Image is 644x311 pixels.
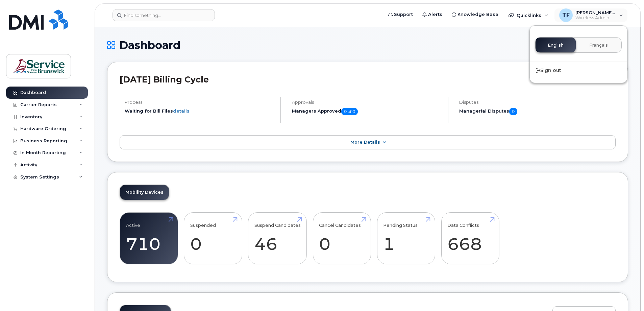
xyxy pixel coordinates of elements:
[459,100,616,105] h4: Disputes
[292,100,442,105] h4: Approvals
[107,39,628,51] h1: Dashboard
[125,100,275,105] h4: Process
[190,216,236,261] a: Suspended 0
[120,185,169,200] a: Mobility Devices
[589,43,608,48] span: Français
[459,108,616,115] h5: Managerial Disputes
[125,108,275,114] li: Waiting for Bill Files
[447,216,493,261] a: Data Conflicts 668
[319,216,365,261] a: Cancel Candidates 0
[254,216,301,261] a: Suspend Candidates 46
[292,108,442,115] h5: Managers Approved
[350,140,380,145] span: More Details
[509,108,517,115] span: 0
[173,108,190,114] a: details
[120,74,616,85] h2: [DATE] Billing Cycle
[126,216,172,261] a: Active 710
[530,64,627,77] div: Sign out
[341,108,358,115] span: 0 of 0
[383,216,429,261] a: Pending Status 1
